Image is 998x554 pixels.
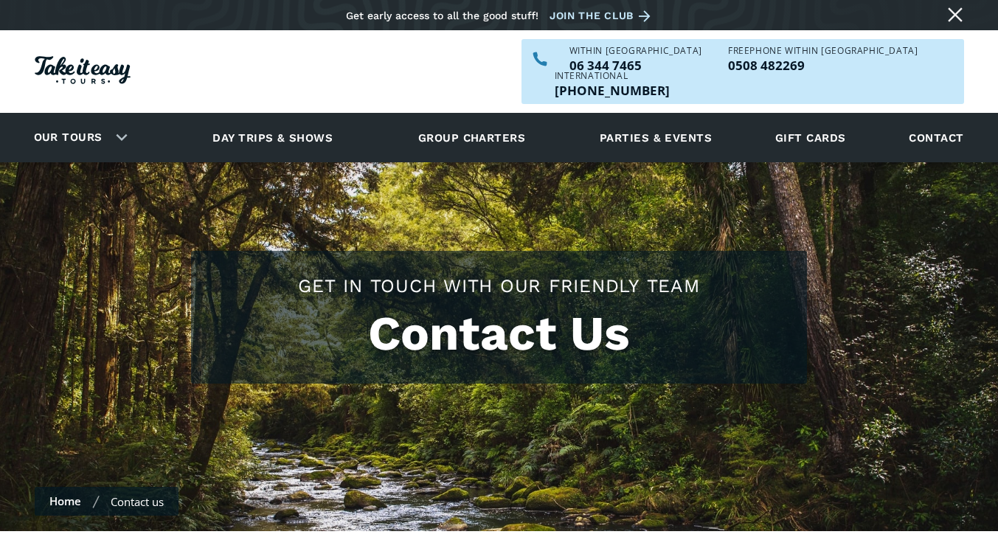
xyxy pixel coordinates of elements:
a: Our tours [23,120,114,155]
div: International [555,72,670,80]
a: Parties & events [592,117,719,158]
a: Call us within NZ on 063447465 [569,59,702,72]
h2: GET IN TOUCH WITH OUR FRIENDLY TEAM [206,273,792,299]
a: Gift cards [768,117,853,158]
div: Get early access to all the good stuff! [346,10,538,21]
a: Group charters [400,117,544,158]
a: Day trips & shows [194,117,351,158]
div: Contact us [111,494,164,509]
div: Freephone WITHIN [GEOGRAPHIC_DATA] [728,46,918,55]
a: Call us outside of NZ on +6463447465 [555,84,670,97]
a: Homepage [35,49,131,95]
img: Take it easy Tours logo [35,56,131,84]
h1: Contact Us [206,306,792,361]
p: 0508 482269 [728,59,918,72]
a: Join the club [550,7,656,25]
p: [PHONE_NUMBER] [555,84,670,97]
nav: Breadcrumbs [35,487,179,516]
a: Close message [943,3,967,27]
div: Our tours [16,117,139,158]
a: Contact [901,117,971,158]
a: Home [49,494,81,508]
p: 06 344 7465 [569,59,702,72]
div: WITHIN [GEOGRAPHIC_DATA] [569,46,702,55]
a: Call us freephone within NZ on 0508482269 [728,59,918,72]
